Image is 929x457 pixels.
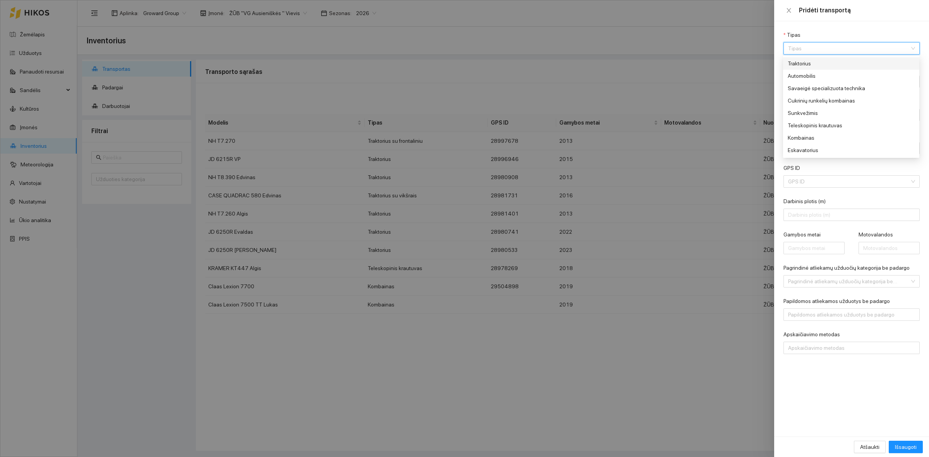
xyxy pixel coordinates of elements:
[895,443,917,451] span: Išsaugoti
[788,109,904,117] div: Sunkvežimis
[783,197,826,205] label: Darbinis plotis (m)
[783,144,919,156] div: Eskavatorius
[788,146,904,154] div: Eskavatorius
[788,59,904,68] div: Traktorius
[783,70,919,82] div: Automobilis
[783,119,919,132] div: Teleskopinis krautuvas
[783,231,821,239] label: Gamybos metai
[783,107,919,119] div: Sunkvežimis
[783,264,910,272] label: Pagrindinė atliekamų užduočių kategorija be padargo
[783,31,800,39] label: Tipas
[783,132,919,144] div: Kombainas
[783,82,919,94] div: Savaeigė specializuota technika
[799,6,920,15] div: Pridėti transportą
[854,441,886,453] button: Atšaukti
[783,242,845,254] input: Gamybos metai
[783,209,920,221] input: Darbinis plotis (m)
[783,57,919,70] div: Traktorius
[786,7,792,14] span: close
[788,121,904,130] div: Teleskopinis krautuvas
[788,84,904,92] div: Savaeigė specializuota technika
[783,164,800,172] label: GPS ID
[788,96,904,105] div: Cukrinių runkelių kombainas
[783,330,840,339] label: Apskaičiavimo metodas
[859,242,920,254] input: Motovalandos
[860,443,879,451] span: Atšaukti
[788,134,904,142] div: Kombainas
[788,276,910,287] input: Pagrindinė atliekamų užduočių kategorija be padargo
[783,94,919,107] div: Cukrinių runkelių kombainas
[783,297,890,305] label: Papildomos atliekamos užduotys be padargo
[783,7,794,14] button: Close
[889,441,923,453] button: Išsaugoti
[788,72,904,80] div: Automobilis
[859,231,893,239] label: Motovalandos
